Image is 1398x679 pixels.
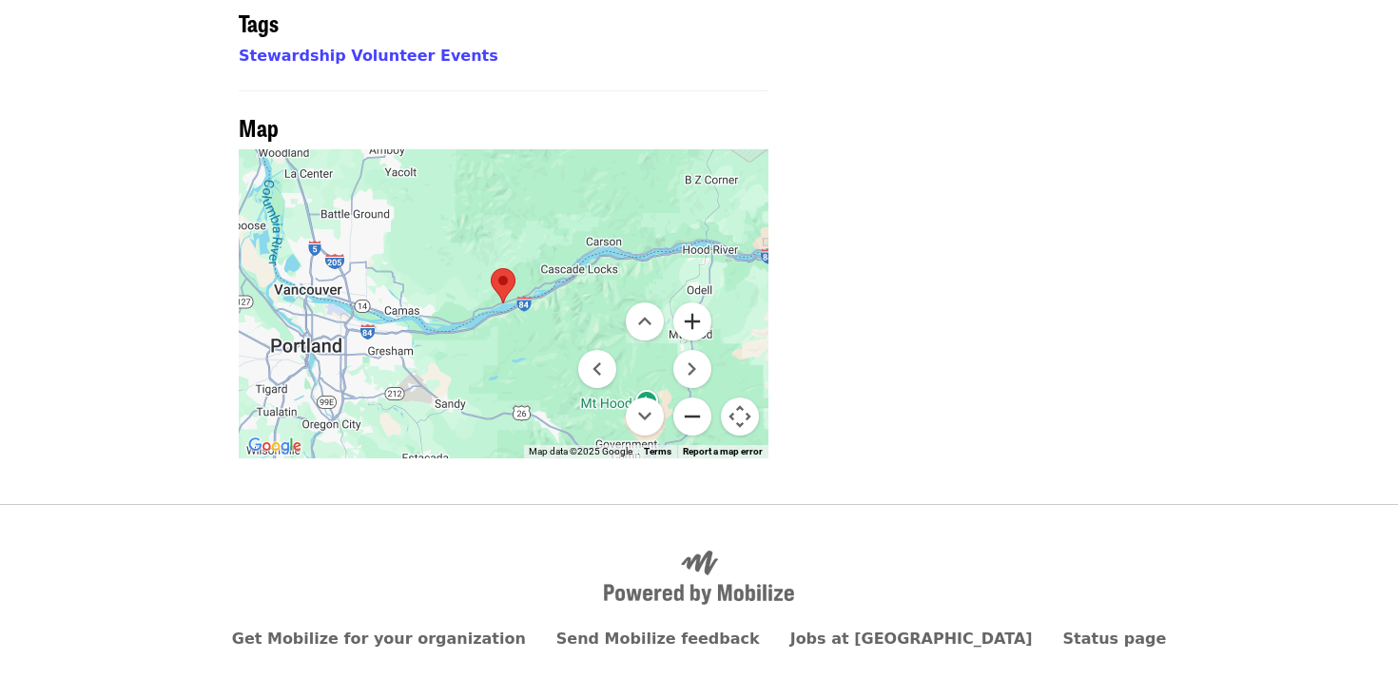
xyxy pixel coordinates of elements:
[1063,630,1167,648] a: Status page
[239,628,1159,650] nav: Primary footer navigation
[673,302,711,340] button: Zoom in
[578,350,616,388] button: Move left
[243,434,306,458] img: Google
[626,302,664,340] button: Move up
[243,434,306,458] a: Open this area in Google Maps (opens a new window)
[239,110,279,144] span: Map
[239,47,498,65] a: Stewardship Volunteer Events
[556,630,760,648] a: Send Mobilize feedback
[644,446,671,456] a: Terms (opens in new tab)
[626,398,664,436] button: Move down
[790,630,1033,648] a: Jobs at [GEOGRAPHIC_DATA]
[529,446,632,456] span: Map data ©2025 Google
[683,446,763,456] a: Report a map error
[673,398,711,436] button: Zoom out
[604,551,794,606] img: Powered by Mobilize
[239,6,279,39] span: Tags
[232,630,526,648] a: Get Mobilize for your organization
[673,350,711,388] button: Move right
[721,398,759,436] button: Map camera controls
